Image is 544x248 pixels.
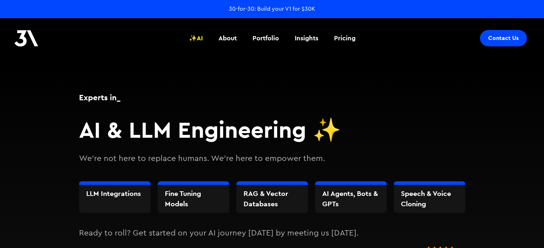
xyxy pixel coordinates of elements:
div: About [219,34,237,43]
a: Insights [290,25,323,51]
div: Portfolio [253,34,279,43]
div: ✨AI [189,34,203,43]
a: Pricing [330,25,360,51]
div: Insights [295,34,318,43]
div: Pricing [334,34,356,43]
p: We're not here to replace humans. We're here to empower them. [79,153,465,165]
a: AI Agents, Bots & GPTs [322,188,379,209]
a: Portfolio [248,25,283,51]
h1: Experts in_ [79,92,465,103]
a: Fine Tuning Models [165,188,222,209]
a: Contact Us [480,30,527,46]
div: Contact Us [488,35,519,42]
a: RAG & Vector Databases [244,188,301,209]
a: Speech & Voice Cloning [401,188,458,209]
a: LLM Integrations [86,188,143,199]
a: ✨AI [185,25,207,51]
a: 30-for-30: Build your V1 for $30K [229,5,315,13]
h2: AI & LLM Engineering ✨ [79,116,465,143]
a: About [214,25,241,51]
p: Ready to roll? Get started on your AI journey [DATE] by meeting us [DATE]. [79,227,465,239]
